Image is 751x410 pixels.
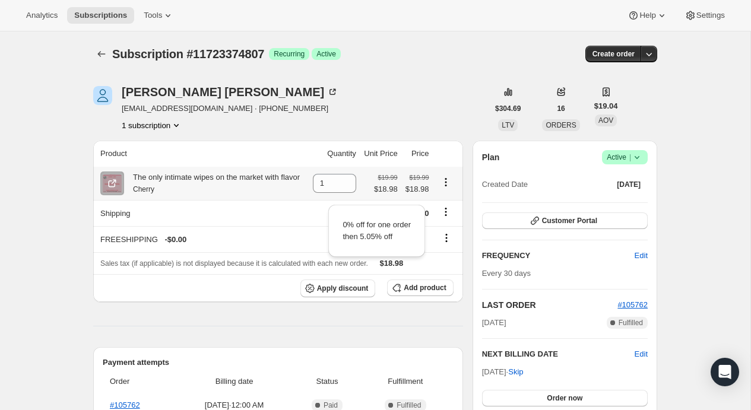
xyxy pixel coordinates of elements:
[495,104,521,113] span: $304.69
[696,11,725,20] span: Settings
[374,183,398,195] span: $18.98
[110,401,140,409] a: #105762
[635,250,648,262] span: Edit
[274,49,305,59] span: Recurring
[133,185,154,193] small: Cherry
[144,11,162,20] span: Tools
[635,348,648,360] button: Edit
[639,11,655,20] span: Help
[343,231,411,243] div: then 5.05% off
[436,176,455,189] button: Product actions
[405,183,429,195] span: $18.98
[100,234,429,246] div: FREESHIPPING
[482,299,618,311] h2: LAST ORDER
[308,141,360,167] th: Quantity
[607,151,643,163] span: Active
[592,49,635,59] span: Create order
[617,180,641,189] span: [DATE]
[482,151,500,163] h2: Plan
[93,46,110,62] button: Subscriptions
[542,216,597,225] span: Customer Portal
[93,141,308,167] th: Product
[677,7,732,24] button: Settings
[482,367,524,376] span: [DATE] ·
[300,279,376,297] button: Apply discount
[378,174,398,181] small: $19.99
[610,176,648,193] button: [DATE]
[488,100,528,117] button: $304.69
[546,121,576,129] span: ORDERS
[297,376,357,387] span: Status
[164,234,186,246] span: - $0.00
[619,318,643,328] span: Fulfilled
[409,174,429,181] small: $19.99
[112,47,264,61] span: Subscription #11723374807
[617,300,648,309] a: #105762
[482,317,506,329] span: [DATE]
[404,283,446,293] span: Add product
[482,212,648,229] button: Customer Portal
[482,348,635,360] h2: NEXT BILLING DATE
[137,7,181,24] button: Tools
[93,200,308,226] th: Shipping
[122,86,338,98] div: [PERSON_NAME] [PERSON_NAME]
[100,259,368,268] span: Sales tax (if applicable) is not displayed because it is calculated with each new order.
[100,171,124,195] img: product img
[508,366,523,378] span: Skip
[316,49,336,59] span: Active
[67,7,134,24] button: Subscriptions
[436,205,455,218] button: Shipping actions
[343,219,411,231] div: 0% off for one order
[387,279,453,296] button: Add product
[26,11,58,20] span: Analytics
[629,152,631,162] span: |
[401,141,433,167] th: Price
[19,7,65,24] button: Analytics
[550,100,572,117] button: 16
[103,368,175,395] th: Order
[397,401,421,410] span: Fulfilled
[122,119,182,131] button: Product actions
[617,299,648,311] button: #105762
[598,116,613,125] span: AOV
[628,246,655,265] button: Edit
[502,121,514,129] span: LTV
[711,358,739,386] div: Open Intercom Messenger
[122,103,338,115] span: [EMAIL_ADDRESS][DOMAIN_NAME] · [PHONE_NUMBER]
[482,269,531,278] span: Every 30 days
[360,141,401,167] th: Unit Price
[482,179,528,190] span: Created Date
[103,357,454,368] h2: Payment attempts
[124,171,300,195] div: The only intimate wipes on the market with flavor
[594,100,618,112] span: $19.04
[179,376,290,387] span: Billing date
[557,104,565,113] span: 16
[365,376,446,387] span: Fulfillment
[547,393,582,403] span: Order now
[93,86,112,105] span: Norma Romo
[74,11,127,20] span: Subscriptions
[585,46,642,62] button: Create order
[317,284,369,293] span: Apply discount
[501,363,530,382] button: Skip
[324,401,338,410] span: Paid
[482,390,648,406] button: Order now
[482,250,635,262] h2: FREQUENCY
[620,7,674,24] button: Help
